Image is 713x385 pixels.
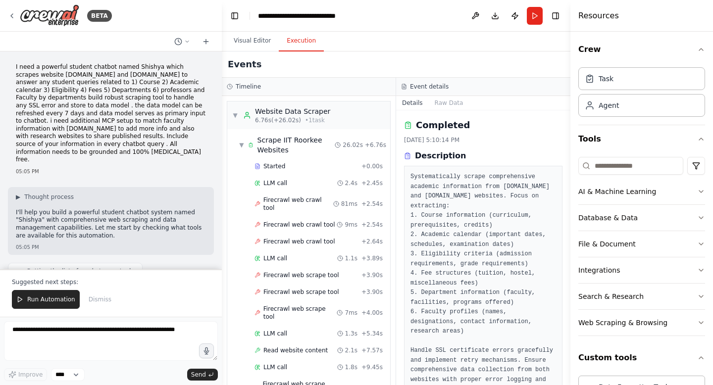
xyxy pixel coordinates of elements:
[24,193,74,201] span: Thought process
[345,179,357,187] span: 2.4s
[84,290,116,309] button: Dismiss
[263,330,287,337] span: LLM call
[228,9,242,23] button: Hide left sidebar
[429,96,469,110] button: Raw Data
[199,343,214,358] button: Click to speak your automation idea
[20,4,79,27] img: Logo
[16,168,206,175] div: 05:05 PM
[345,254,357,262] span: 1.1s
[236,83,261,91] h3: Timeline
[27,295,75,303] span: Run Automation
[263,221,335,229] span: Firecrawl web crawl tool
[415,150,466,162] h3: Description
[578,239,636,249] div: File & Document
[258,11,336,21] nav: breadcrumb
[361,330,383,337] span: + 5.34s
[345,309,357,317] span: 7ms
[263,179,287,187] span: LLM call
[255,106,330,116] div: Website Data Scraper
[263,288,339,296] span: Firecrawl web scrape tool
[345,330,357,337] span: 1.3s
[578,153,705,344] div: Tools
[578,63,705,125] div: Crew
[16,193,74,201] button: ▶Thought process
[410,83,449,91] h3: Event details
[187,369,218,381] button: Send
[578,284,705,309] button: Search & Research
[578,213,638,223] div: Database & Data
[263,346,328,354] span: Read website content
[341,200,357,208] span: 81ms
[361,271,383,279] span: + 3.90s
[361,238,383,245] span: + 2.64s
[578,205,705,231] button: Database & Data
[305,116,325,124] span: • 1 task
[239,141,244,149] span: ▼
[16,193,20,201] span: ▶
[578,187,656,196] div: AI & Machine Learning
[361,346,383,354] span: + 7.57s
[549,9,562,23] button: Hide right sidebar
[361,363,383,371] span: + 9.45s
[578,257,705,283] button: Integrations
[232,111,238,119] span: ▼
[345,363,357,371] span: 1.8s
[578,265,620,275] div: Integrations
[12,290,80,309] button: Run Automation
[18,371,43,379] span: Improve
[361,221,383,229] span: + 2.54s
[361,309,383,317] span: + 4.00s
[263,271,339,279] span: Firecrawl web scrape tool
[578,36,705,63] button: Crew
[263,162,285,170] span: Started
[263,254,287,262] span: LLM call
[578,291,644,301] div: Search & Research
[599,74,613,84] div: Task
[257,135,335,155] div: Scrape IIT Roorkee Websites
[578,10,619,22] h4: Resources
[345,221,357,229] span: 9ms
[345,346,357,354] span: 2.1s
[599,100,619,110] div: Agent
[16,243,206,251] div: 05:05 PM
[361,288,383,296] span: + 3.90s
[87,10,112,22] div: BETA
[361,162,383,170] span: + 0.00s
[12,278,210,286] p: Suggested next steps:
[578,231,705,257] button: File & Document
[198,36,214,48] button: Start a new chat
[26,267,134,275] span: Getting the list of ready-to-use tools
[279,31,324,51] button: Execution
[416,118,470,132] h2: Completed
[255,116,301,124] span: 6.76s (+26.02s)
[226,31,279,51] button: Visual Editor
[89,295,111,303] span: Dismiss
[365,141,386,149] span: + 6.76s
[578,125,705,153] button: Tools
[343,141,363,149] span: 26.02s
[361,179,383,187] span: + 2.45s
[4,368,47,381] button: Improve
[263,363,287,371] span: LLM call
[361,254,383,262] span: + 3.89s
[16,209,206,240] p: I'll help you build a powerful student chatbot system named "Shishya" with comprehensive web scra...
[16,63,206,164] p: I need a powerful student chatbot named Shishya which scrapes website [DOMAIN_NAME] and [DOMAIN_N...
[263,238,335,245] span: Firecrawl web crawl tool
[263,305,337,321] span: Firecrawl web scrape tool
[263,196,333,212] span: Firecrawl web crawl tool
[578,179,705,204] button: AI & Machine Learning
[170,36,194,48] button: Switch to previous chat
[404,136,562,144] div: [DATE] 5:10:14 PM
[578,310,705,336] button: Web Scraping & Browsing
[396,96,429,110] button: Details
[191,371,206,379] span: Send
[578,318,667,328] div: Web Scraping & Browsing
[578,344,705,372] button: Custom tools
[228,57,261,71] h2: Events
[361,200,383,208] span: + 2.54s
